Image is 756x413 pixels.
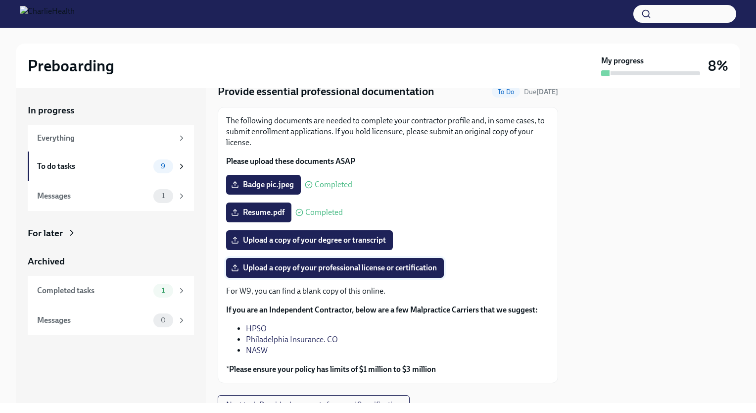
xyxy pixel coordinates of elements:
[601,55,644,66] strong: My progress
[37,285,149,296] div: Completed tasks
[226,400,401,410] span: Next task : Provide documents for your I9 verification
[233,180,294,190] span: Badge pic.jpeg
[229,364,436,374] strong: Please ensure your policy has limits of $1 million to $3 million
[246,324,267,333] a: HPSO
[226,286,550,297] p: For W9, you can find a blank copy of this online.
[315,181,352,189] span: Completed
[28,276,194,306] a: Completed tasks1
[28,227,63,240] div: For later
[233,263,437,273] span: Upload a copy of your professional license or certification
[305,208,343,216] span: Completed
[37,161,149,172] div: To do tasks
[218,84,434,99] h4: Provide essential professional documentation
[28,125,194,152] a: Everything
[28,56,114,76] h2: Preboarding
[246,335,338,344] a: Philadelphia Insurance. CO
[37,191,149,202] div: Messages
[28,255,194,268] a: Archived
[156,287,171,294] span: 1
[524,88,558,96] span: Due
[524,87,558,97] span: August 17th, 2025 06:00
[28,152,194,181] a: To do tasks9
[20,6,75,22] img: CharlieHealth
[226,156,355,166] strong: Please upload these documents ASAP
[28,306,194,335] a: Messages0
[226,258,444,278] label: Upload a copy of your professional license or certification
[226,305,538,314] strong: If you are an Independent Contractor, below are a few Malpractice Carriers that we suggest:
[226,230,393,250] label: Upload a copy of your degree or transcript
[226,175,301,195] label: Badge pic.jpeg
[155,162,171,170] span: 9
[492,88,520,96] span: To Do
[155,316,172,324] span: 0
[246,346,268,355] a: NASW
[536,88,558,96] strong: [DATE]
[37,133,173,144] div: Everything
[156,192,171,200] span: 1
[37,315,149,326] div: Messages
[233,235,386,245] span: Upload a copy of your degree or transcript
[226,115,550,148] p: The following documents are needed to complete your contractor profile and, in some cases, to sub...
[28,227,194,240] a: For later
[226,203,291,222] label: Resume.pdf
[28,181,194,211] a: Messages1
[708,57,728,75] h3: 8%
[28,104,194,117] a: In progress
[233,207,284,217] span: Resume.pdf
